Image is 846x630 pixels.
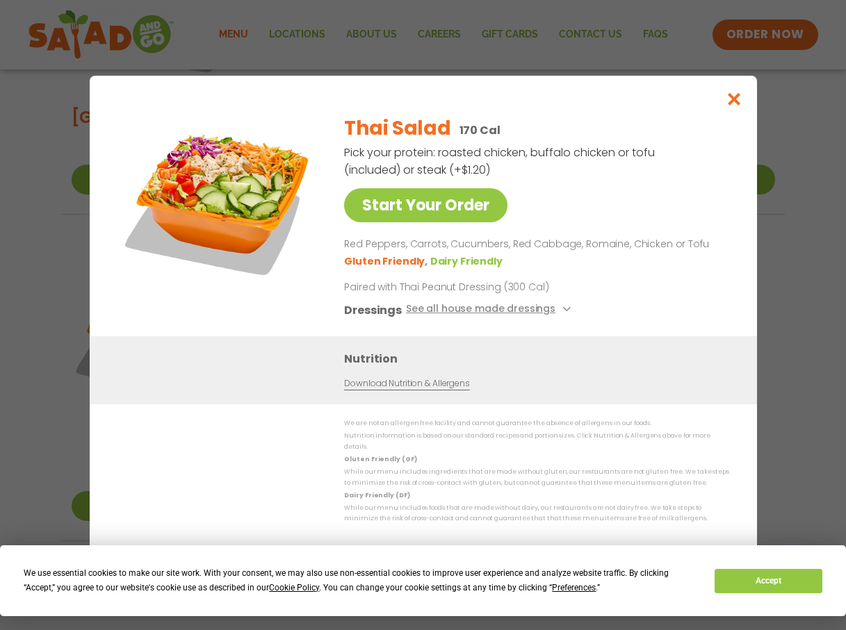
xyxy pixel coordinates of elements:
[344,418,729,429] p: We are not an allergen free facility and cannot guarantee the absence of allergens in our foods.
[344,467,729,488] p: While our menu includes ingredients that are made without gluten, our restaurants are not gluten ...
[405,301,574,319] button: See all house made dressings
[344,491,409,499] strong: Dairy Friendly (DF)
[715,569,822,593] button: Accept
[344,114,450,143] h2: Thai Salad
[459,122,500,139] p: 170 Cal
[344,254,430,269] li: Gluten Friendly
[344,377,469,390] a: Download Nutrition & Allergens
[430,254,505,269] li: Dairy Friendly
[344,188,507,222] a: Start Your Order
[344,350,736,367] h3: Nutrition
[344,280,601,295] p: Paired with Thai Peanut Dressing (300 Cal)
[269,583,319,592] span: Cookie Policy
[711,76,756,122] button: Close modal
[344,431,729,452] p: Nutrition information is based on our standard recipes and portion sizes. Click Nutrition & Aller...
[121,103,316,298] img: Featured product photo for Thai Salad
[344,144,657,179] p: Pick your protein: roasted chicken, buffalo chicken or tofu (included) or steak (+$1.20)
[344,503,729,524] p: While our menu includes foods that are made without dairy, our restaurants are not dairy free. We...
[344,236,724,253] p: Red Peppers, Carrots, Cucumbers, Red Cabbage, Romaine, Chicken or Tofu
[344,455,416,463] strong: Gluten Friendly (GF)
[24,566,698,595] div: We use essential cookies to make our site work. With your consent, we may also use non-essential ...
[344,301,402,319] h3: Dressings
[552,583,596,592] span: Preferences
